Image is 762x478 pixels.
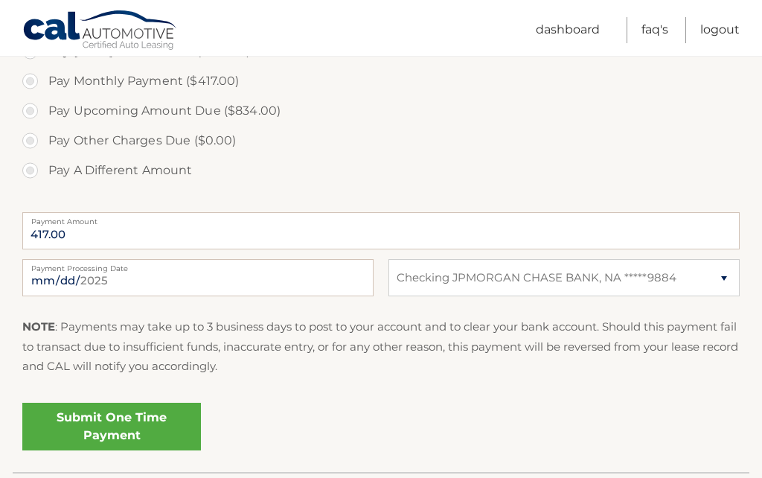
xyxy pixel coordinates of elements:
[536,17,600,43] a: Dashboard
[22,259,374,296] input: Payment Date
[22,259,374,271] label: Payment Processing Date
[22,96,740,126] label: Pay Upcoming Amount Due ($834.00)
[700,17,740,43] a: Logout
[22,126,740,156] label: Pay Other Charges Due ($0.00)
[641,17,668,43] a: FAQ's
[22,212,740,224] label: Payment Amount
[22,66,740,96] label: Pay Monthly Payment ($417.00)
[22,156,740,185] label: Pay A Different Amount
[22,10,179,53] a: Cal Automotive
[22,403,201,450] a: Submit One Time Payment
[22,317,740,376] p: : Payments may take up to 3 business days to post to your account and to clear your bank account....
[22,212,740,249] input: Payment Amount
[22,319,55,334] strong: NOTE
